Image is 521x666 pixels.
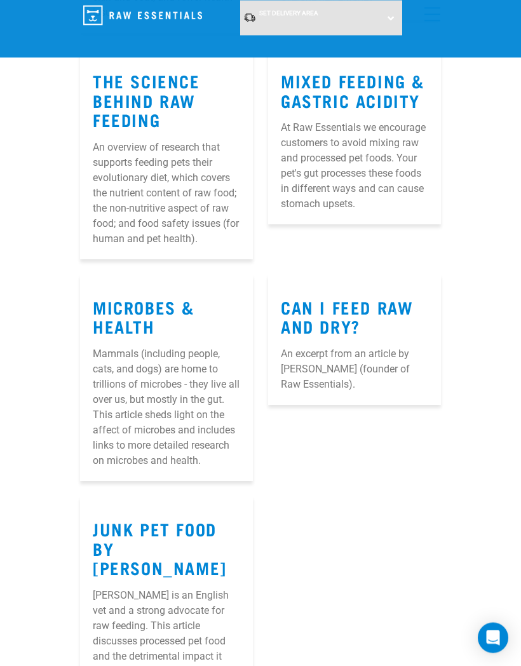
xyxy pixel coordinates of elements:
[93,76,200,125] a: The Science Behind Raw Feeding
[93,524,227,573] a: Junk Pet Food by [PERSON_NAME]
[281,76,424,105] a: Mixed Feeding & Gastric Acidity
[478,623,508,653] div: Open Intercom Messenger
[93,302,194,332] a: Microbes & Health
[243,13,256,23] img: van-moving.png
[281,121,428,212] p: At Raw Essentials we encourage customers to avoid mixing raw and processed pet foods. Your pet's ...
[93,347,240,469] p: Mammals (including people, cats, and dogs) are home to trillions of microbes - they live all over...
[259,10,318,17] span: Set Delivery Area
[281,302,413,332] a: Can I Feed Raw and Dry?
[93,140,240,247] p: An overview of research that supports feeding pets their evolutionary diet, which covers the nutr...
[281,347,428,393] p: An excerpt from an article by [PERSON_NAME] (founder of Raw Essentials).
[83,6,202,25] img: Raw Essentials Logo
